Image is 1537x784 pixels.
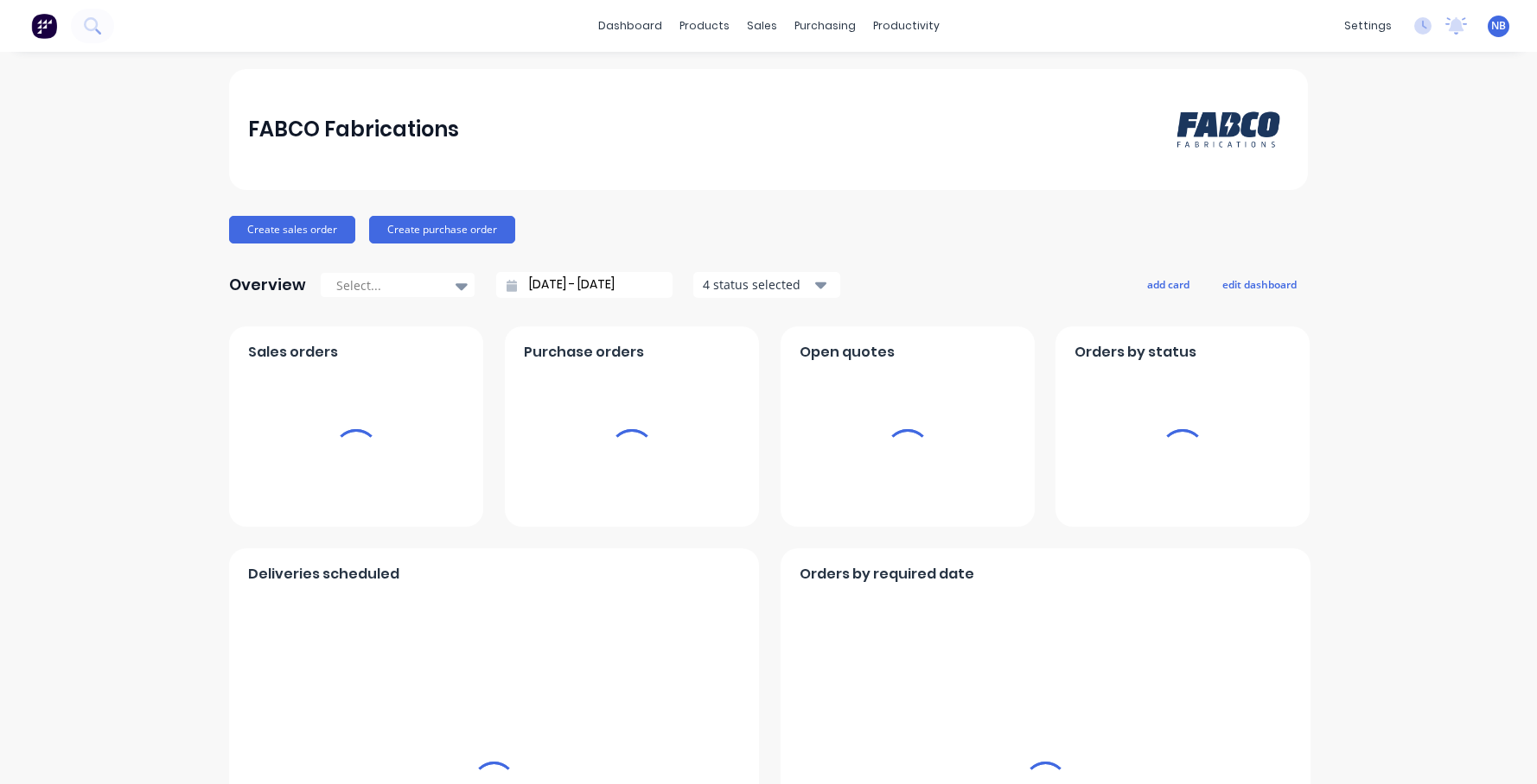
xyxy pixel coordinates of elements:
button: 4 status selected [693,272,840,298]
span: Purchase orders [524,342,644,363]
span: Deliveries scheduled [248,564,399,585]
span: Open quotes [800,342,895,363]
a: dashboard [590,13,671,39]
button: Create sales order [229,216,355,243]
div: settings [1336,13,1400,39]
button: add card [1136,273,1201,295]
div: sales [738,13,786,39]
div: products [671,13,738,39]
div: FABCO Fabrications [248,112,459,147]
div: purchasing [786,13,864,39]
span: Orders by status [1075,342,1196,363]
button: edit dashboard [1211,273,1308,295]
span: Sales orders [248,342,338,363]
div: Overview [229,268,306,302]
button: Create purchase order [369,216,515,243]
span: Orders by required date [800,564,974,585]
img: Factory [31,13,57,39]
span: NB [1491,18,1506,34]
div: productivity [864,13,948,39]
div: 4 status selected [703,275,812,294]
img: FABCO Fabrications [1168,93,1289,166]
